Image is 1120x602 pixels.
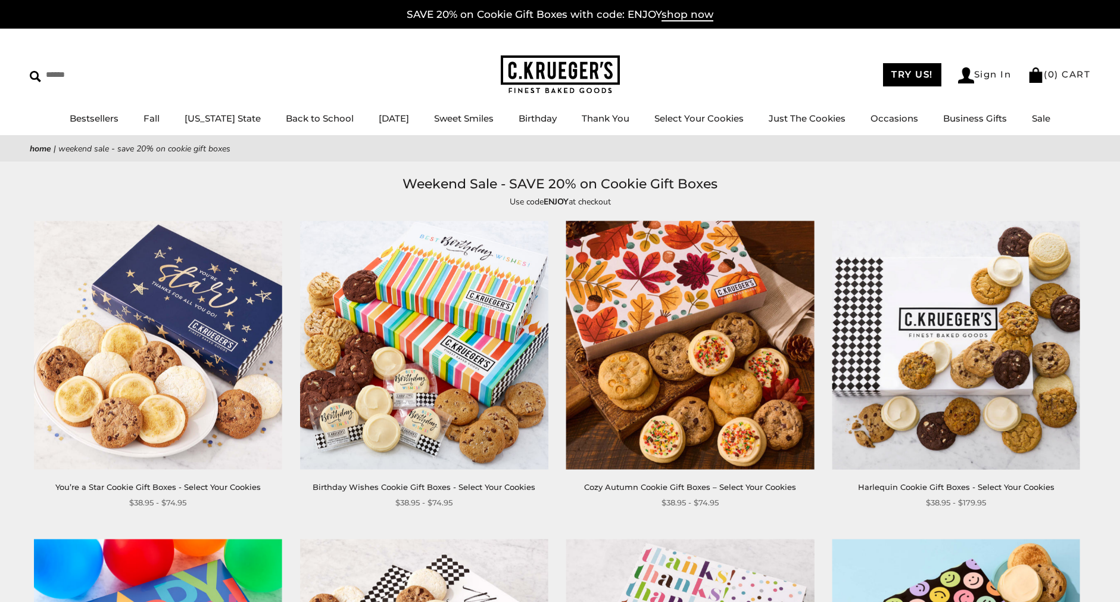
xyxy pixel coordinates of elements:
[958,67,1012,83] a: Sign In
[943,113,1007,124] a: Business Gifts
[582,113,629,124] a: Thank You
[662,8,713,21] span: shop now
[1048,69,1055,80] span: 0
[1028,67,1044,83] img: Bag
[566,221,814,470] img: Cozy Autumn Cookie Gift Boxes – Select Your Cookies
[30,142,1090,156] nav: breadcrumbs
[769,113,846,124] a: Just The Cookies
[926,497,986,509] span: $38.95 - $179.95
[434,113,494,124] a: Sweet Smiles
[300,221,548,470] img: Birthday Wishes Cookie Gift Boxes - Select Your Cookies
[958,67,974,83] img: Account
[379,113,409,124] a: [DATE]
[30,143,51,154] a: Home
[58,143,230,154] span: Weekend Sale - SAVE 20% on Cookie Gift Boxes
[654,113,744,124] a: Select Your Cookies
[286,195,834,209] p: Use code at checkout
[48,173,1072,195] h1: Weekend Sale - SAVE 20% on Cookie Gift Boxes
[30,71,41,82] img: Search
[34,221,282,470] img: You’re a Star Cookie Gift Boxes - Select Your Cookies
[143,113,160,124] a: Fall
[883,63,941,86] a: TRY US!
[70,113,118,124] a: Bestsellers
[185,113,261,124] a: [US_STATE] State
[566,221,815,470] a: Cozy Autumn Cookie Gift Boxes – Select Your Cookies
[395,497,453,509] span: $38.95 - $74.95
[30,66,171,84] input: Search
[54,143,56,154] span: |
[832,221,1080,470] img: Harlequin Cookie Gift Boxes - Select Your Cookies
[544,196,569,207] strong: ENJOY
[519,113,557,124] a: Birthday
[407,8,713,21] a: SAVE 20% on Cookie Gift Boxes with code: ENJOYshop now
[1032,113,1050,124] a: Sale
[286,113,354,124] a: Back to School
[1028,69,1090,80] a: (0) CART
[313,482,535,492] a: Birthday Wishes Cookie Gift Boxes - Select Your Cookies
[584,482,796,492] a: Cozy Autumn Cookie Gift Boxes – Select Your Cookies
[55,482,261,492] a: You’re a Star Cookie Gift Boxes - Select Your Cookies
[858,482,1055,492] a: Harlequin Cookie Gift Boxes - Select Your Cookies
[871,113,918,124] a: Occasions
[501,55,620,94] img: C.KRUEGER'S
[662,497,719,509] span: $38.95 - $74.95
[129,497,186,509] span: $38.95 - $74.95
